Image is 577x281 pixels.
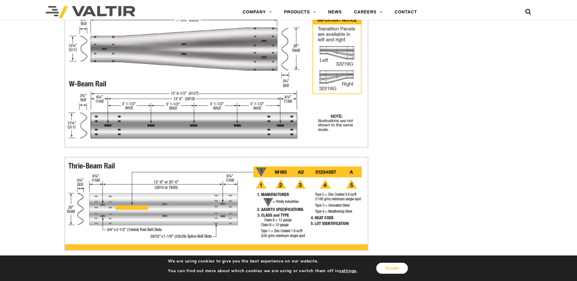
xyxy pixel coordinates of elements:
[278,6,322,18] a: PRODUCTS
[389,6,423,18] a: CONTACT
[339,268,356,274] button: settings
[322,6,348,18] a: NEWS
[348,6,389,18] a: CAREERS
[237,6,278,18] a: COMPANY
[46,6,135,18] img: Valtir
[168,268,358,274] p: You can find out more about which cookies we are using or switch them off in .
[168,258,358,264] p: We are using cookies to give you the best experience on our website.
[376,263,408,274] button: Accept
